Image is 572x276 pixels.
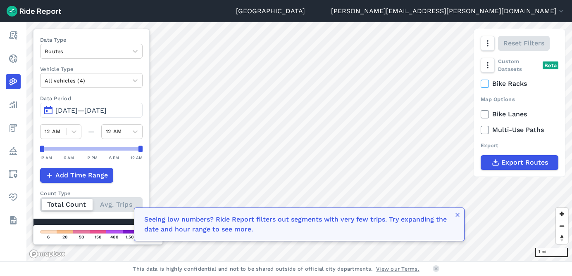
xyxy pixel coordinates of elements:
span: Export Routes [501,158,548,167]
a: Policy [6,144,21,158]
div: Custom Datasets [481,57,558,73]
div: — [81,127,101,137]
a: Datasets [6,213,21,228]
img: Ride Report [7,6,61,17]
div: Map Options [481,95,558,103]
div: 6 AM [64,154,74,161]
span: Add Time Range [55,170,108,180]
div: 12 PM [86,154,98,161]
button: [DATE]—[DATE] [40,103,143,118]
a: Analyze [6,97,21,112]
div: Count Type [40,189,143,197]
label: Data Type [40,36,143,44]
button: Zoom out [556,220,568,232]
a: Areas [6,167,21,182]
div: 67,052 [40,225,97,236]
label: Bike Racks [481,79,558,89]
a: Fees [6,120,21,135]
div: Matched Trips [33,219,149,242]
a: Heatmaps [6,74,21,89]
div: 12 AM [131,154,143,161]
button: Reset bearing to north [556,232,568,244]
div: 12 AM [40,154,52,161]
label: Multi-Use Paths [481,125,558,135]
label: Vehicle Type [40,65,143,73]
button: Zoom in [556,208,568,220]
div: 1 mi [535,248,568,257]
a: Health [6,190,21,205]
a: Mapbox logo [29,249,65,259]
div: 6 PM [109,154,119,161]
div: Beta [543,61,558,69]
span: Reset Filters [503,38,544,48]
a: View our Terms. [376,265,419,273]
a: [GEOGRAPHIC_DATA] [236,6,305,16]
span: [DATE]—[DATE] [55,106,107,114]
a: Report [6,28,21,43]
button: Export Routes [481,155,558,170]
button: Reset Filters [498,36,550,51]
button: [PERSON_NAME][EMAIL_ADDRESS][PERSON_NAME][DOMAIN_NAME] [331,6,565,16]
label: Bike Lanes [481,109,558,119]
label: Data Period [40,94,143,102]
a: Realtime [6,51,21,66]
canvas: Map [26,22,572,261]
button: Add Time Range [40,168,113,183]
div: Export [481,142,558,149]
